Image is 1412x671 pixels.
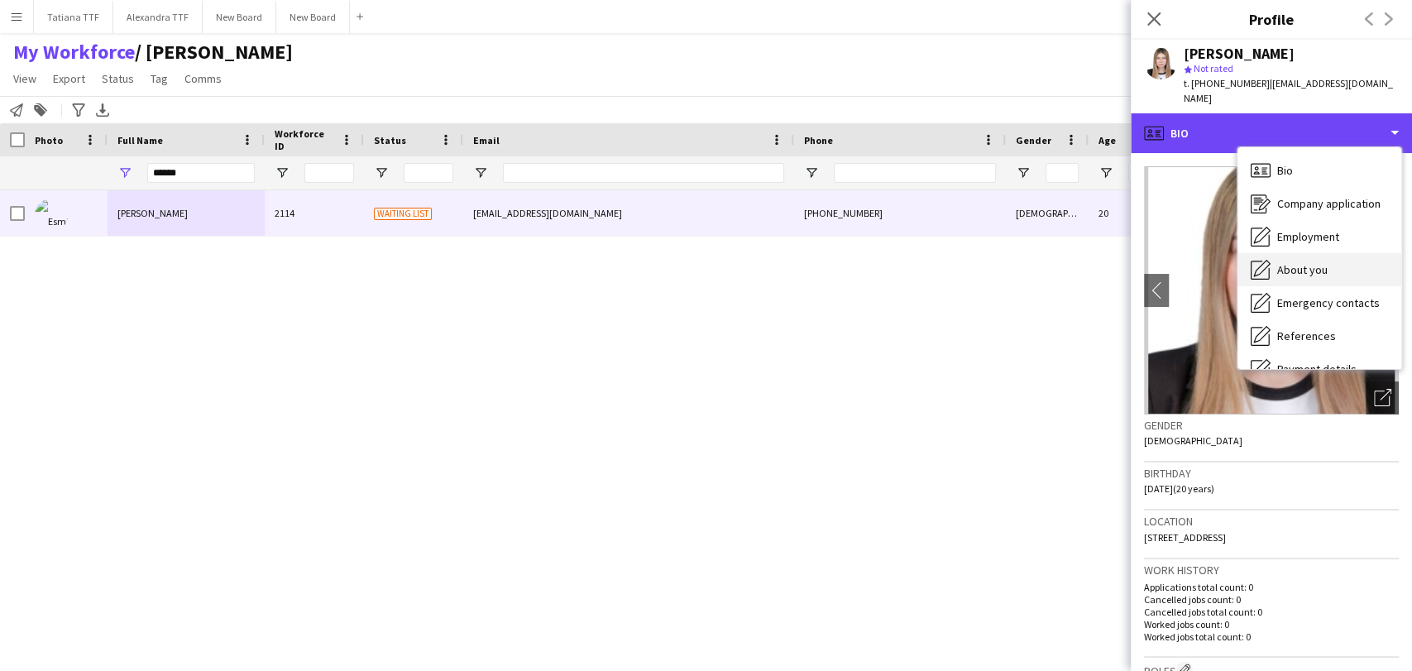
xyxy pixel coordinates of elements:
div: Company application [1237,187,1401,220]
div: References [1237,319,1401,352]
h3: Work history [1144,563,1399,578]
button: Open Filter Menu [374,165,389,180]
span: View [13,71,36,86]
h3: Profile [1131,8,1412,30]
div: Payment details [1237,352,1401,386]
app-action-btn: Advanced filters [69,100,89,120]
div: 20 [1089,190,1158,236]
input: Full Name Filter Input [147,163,255,183]
button: New Board [203,1,276,33]
img: Crew avatar or photo [1144,166,1399,415]
div: [PERSON_NAME] [1184,46,1295,61]
span: Email [473,134,500,146]
button: Open Filter Menu [117,165,132,180]
a: Status [95,68,141,89]
button: Open Filter Menu [275,165,290,180]
div: Open photos pop-in [1366,381,1399,415]
span: Status [102,71,134,86]
div: Bio [1131,113,1412,153]
input: Status Filter Input [404,163,453,183]
span: Phone [804,134,833,146]
span: Bio [1277,163,1293,178]
app-action-btn: Add to tag [31,100,50,120]
span: Emergency contacts [1277,295,1380,310]
div: [DEMOGRAPHIC_DATA] [1006,190,1089,236]
button: Open Filter Menu [1098,165,1113,180]
span: t. [PHONE_NUMBER] [1184,77,1270,89]
span: Employment [1277,229,1339,244]
span: Company application [1277,196,1381,211]
div: [EMAIL_ADDRESS][DOMAIN_NAME] [463,190,794,236]
span: Payment details [1277,362,1357,376]
span: [DATE] (20 years) [1144,482,1214,495]
div: Bio [1237,154,1401,187]
input: Gender Filter Input [1046,163,1079,183]
span: [DEMOGRAPHIC_DATA] [1144,434,1242,447]
span: [PERSON_NAME] [117,207,188,219]
input: Phone Filter Input [834,163,996,183]
span: Not rated [1194,62,1233,74]
p: Worked jobs total count: 0 [1144,630,1399,643]
button: Open Filter Menu [804,165,819,180]
div: 2114 [265,190,364,236]
span: About you [1277,262,1328,277]
span: Export [53,71,85,86]
span: Full Name [117,134,163,146]
div: [PHONE_NUMBER] [794,190,1006,236]
a: Export [46,68,92,89]
button: Alexandra TTF [113,1,203,33]
app-action-btn: Export XLSX [93,100,112,120]
p: Worked jobs count: 0 [1144,618,1399,630]
div: Employment [1237,220,1401,253]
p: Applications total count: 0 [1144,581,1399,593]
button: Open Filter Menu [473,165,488,180]
span: References [1277,328,1336,343]
span: Status [374,134,406,146]
span: Gender [1016,134,1051,146]
span: Age [1098,134,1116,146]
button: Tatiana TTF [34,1,113,33]
a: Comms [178,68,228,89]
span: Comms [184,71,222,86]
button: New Board [276,1,350,33]
a: Tag [144,68,175,89]
span: Tag [151,71,168,86]
h3: Birthday [1144,466,1399,481]
span: [STREET_ADDRESS] [1144,531,1226,544]
app-action-btn: Notify workforce [7,100,26,120]
div: About you [1237,253,1401,286]
input: Age Filter Input [1128,163,1148,183]
p: Cancelled jobs count: 0 [1144,593,1399,606]
h3: Gender [1144,418,1399,433]
span: Waiting list [374,208,432,220]
button: Open Filter Menu [1016,165,1031,180]
span: | [EMAIL_ADDRESS][DOMAIN_NAME] [1184,77,1393,104]
img: Esmira Soloveva [35,199,68,232]
input: Workforce ID Filter Input [304,163,354,183]
span: Photo [35,134,63,146]
span: TATIANA [135,40,293,65]
a: My Workforce [13,40,135,65]
h3: Location [1144,514,1399,529]
span: Workforce ID [275,127,334,152]
p: Cancelled jobs total count: 0 [1144,606,1399,618]
a: View [7,68,43,89]
input: Email Filter Input [503,163,784,183]
div: Emergency contacts [1237,286,1401,319]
